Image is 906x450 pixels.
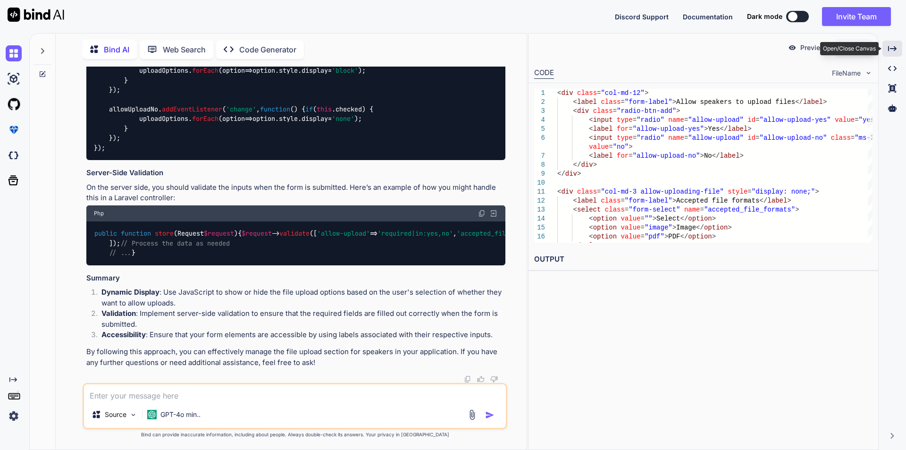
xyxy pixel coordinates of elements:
[86,168,505,178] h3: Server-Side Validation
[739,152,743,160] span: >
[728,188,747,195] span: style
[645,233,664,240] span: "pdf"
[720,125,728,133] span: </
[712,215,715,222] span: >
[593,116,612,124] span: input
[823,98,827,106] span: >
[672,98,676,106] span: >
[534,223,545,232] div: 15
[105,410,126,419] p: Source
[589,233,593,240] span: <
[204,229,234,238] span: $request
[577,197,597,204] span: label
[239,44,296,55] p: Code Generator
[625,206,629,213] span: =
[601,89,644,97] span: "col-md-12"
[668,116,684,124] span: name
[597,89,601,97] span: =
[534,214,545,223] div: 14
[683,12,733,22] button: Documentation
[645,215,653,222] span: ""
[589,143,609,151] span: value
[864,69,872,77] img: chevron down
[86,182,505,204] p: On the server side, you should validate the inputs when the form is submitted. Here’s an example ...
[94,210,104,217] span: Php
[489,209,498,218] img: Open in Browser
[601,98,621,106] span: class
[855,116,858,124] span: =
[684,206,700,213] span: name
[589,215,593,222] span: <
[617,152,629,160] span: for
[589,116,593,124] span: <
[625,197,672,204] span: "form-label"
[561,89,573,97] span: div
[192,115,218,123] span: forEach
[664,233,668,240] span: >
[683,13,733,21] span: Documentation
[621,233,640,240] span: value
[279,115,298,123] span: style
[534,152,545,161] div: 7
[534,107,545,116] div: 3
[464,375,471,383] img: copy
[222,67,245,75] span: option
[86,273,505,284] h3: Summary
[573,161,581,169] span: </
[534,232,545,241] div: 16
[728,224,731,231] span: >
[6,96,22,112] img: githubLight
[94,229,117,238] span: public
[565,170,577,178] span: div
[680,215,688,222] span: </
[534,116,545,125] div: 4
[612,143,629,151] span: "no"
[6,45,22,61] img: chat
[577,107,589,115] span: div
[534,170,545,178] div: 9
[534,161,545,170] div: 8
[573,98,577,106] span: <
[615,12,669,22] button: Discord Support
[101,288,159,297] strong: Dynamic Display
[684,134,688,142] span: =
[621,197,624,204] span: =
[795,206,799,213] span: >
[755,116,759,124] span: =
[163,44,206,55] p: Web Search
[640,215,644,222] span: =
[830,134,850,142] span: class
[6,71,22,87] img: ai-studio
[534,89,545,98] div: 1
[668,233,680,240] span: PDF
[712,152,720,160] span: </
[759,134,827,142] span: "allow-upload-no"
[573,242,581,249] span: </
[629,143,632,151] span: >
[597,188,601,195] span: =
[747,125,751,133] span: >
[656,215,680,222] span: Select
[121,229,238,238] span: ( )
[593,161,596,169] span: >
[822,7,891,26] button: Invite Team
[621,98,624,106] span: =
[593,215,616,222] span: option
[632,152,700,160] span: "allow-upload-no"
[160,410,201,419] p: GPT-4o min..
[637,134,664,142] span: "radio"
[534,187,545,196] div: 11
[129,411,137,419] img: Pick Models
[629,206,680,213] span: "form-select"
[589,224,593,231] span: <
[704,224,728,231] span: option
[305,105,313,113] span: if
[457,229,544,238] span: 'accepted_file_formats'
[759,197,767,204] span: </
[803,98,823,106] span: label
[155,229,174,238] span: store
[573,206,577,213] span: <
[478,210,486,217] img: copy
[101,309,136,318] strong: Validation
[101,287,505,308] p: : Use JavaScript to show or hide the file upload options based on the user's selection of whether...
